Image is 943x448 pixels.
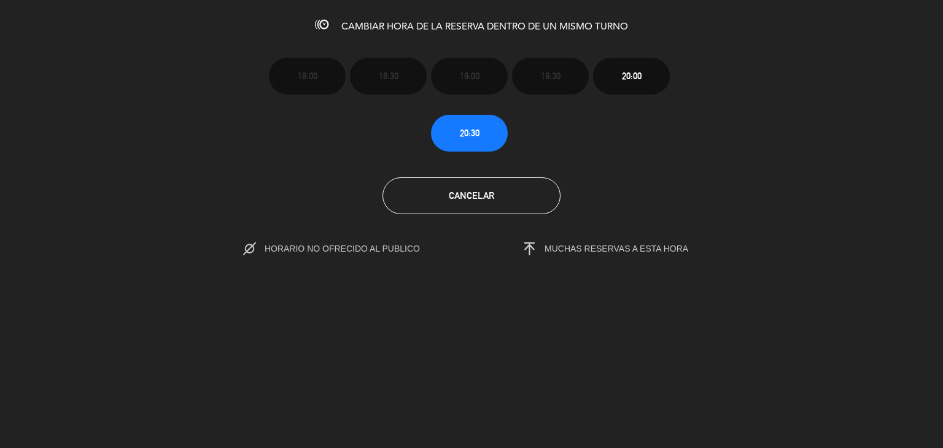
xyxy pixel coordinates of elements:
[593,58,670,95] button: 20:00
[431,115,508,152] button: 20:30
[460,126,479,140] span: 20:30
[449,190,494,201] span: Cancelar
[541,69,561,83] span: 19:30
[350,58,427,95] button: 18:30
[341,22,628,32] span: CAMBIAR HORA DE LA RESERVA DENTRO DE UN MISMO TURNO
[298,69,317,83] span: 18:00
[269,58,346,95] button: 18:00
[382,177,561,214] button: Cancelar
[512,58,589,95] button: 19:30
[431,58,508,95] button: 19:00
[379,69,398,83] span: 18:30
[460,69,479,83] span: 19:00
[622,69,642,83] span: 20:00
[265,244,446,253] span: HORARIO NO OFRECIDO AL PUBLICO
[545,244,688,253] span: MUCHAS RESERVAS A ESTA HORA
